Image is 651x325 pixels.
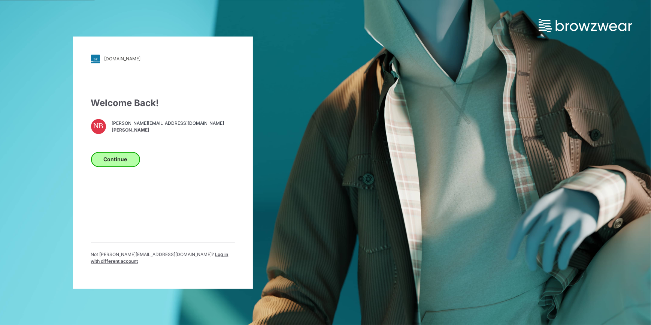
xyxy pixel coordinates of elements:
[539,19,632,32] img: browzwear-logo.73288ffb.svg
[91,152,140,167] button: Continue
[91,251,235,265] p: Not [PERSON_NAME][EMAIL_ADDRESS][DOMAIN_NAME] ?
[91,96,235,110] div: Welcome Back!
[112,127,224,134] span: [PERSON_NAME]
[105,56,141,62] div: [DOMAIN_NAME]
[91,54,100,63] img: svg+xml;base64,PHN2ZyB3aWR0aD0iMjgiIGhlaWdodD0iMjgiIHZpZXdCb3g9IjAgMCAyOCAyOCIgZmlsbD0ibm9uZSIgeG...
[91,54,235,63] a: [DOMAIN_NAME]
[112,120,224,127] span: [PERSON_NAME][EMAIL_ADDRESS][DOMAIN_NAME]
[91,119,106,134] div: NB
